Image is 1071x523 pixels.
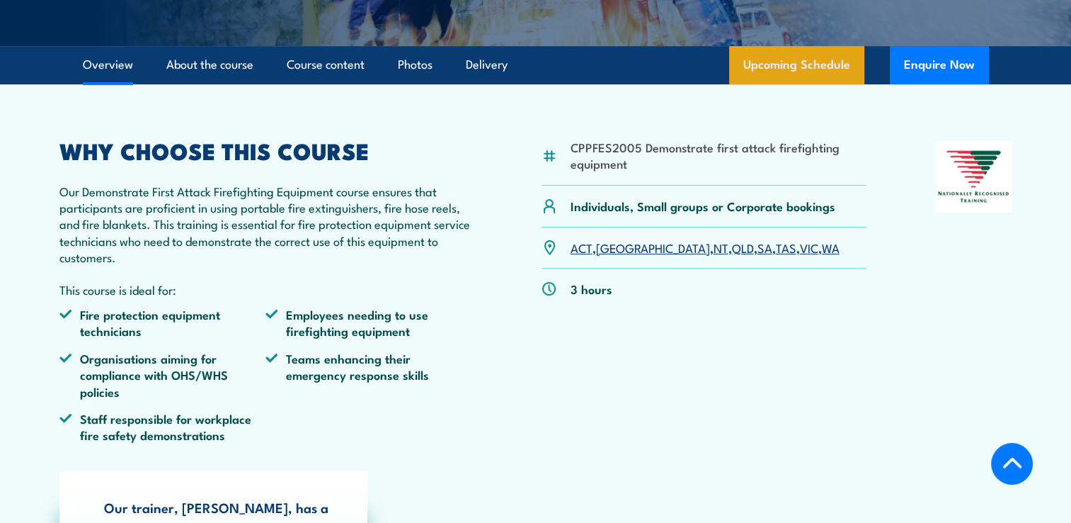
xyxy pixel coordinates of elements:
a: ACT [571,239,592,256]
a: VIC [800,239,818,256]
a: Upcoming Schedule [729,46,864,84]
li: Organisations aiming for compliance with OHS/WHS policies [59,350,266,400]
a: NT [714,239,728,256]
a: SA [757,239,772,256]
a: TAS [776,239,796,256]
a: QLD [732,239,754,256]
a: Photos [398,46,433,84]
p: Individuals, Small groups or Corporate bookings [571,198,835,214]
p: 3 hours [571,281,612,297]
li: Staff responsible for workplace fire safety demonstrations [59,410,266,444]
img: Nationally Recognised Training logo. [936,140,1012,213]
p: This course is ideal for: [59,281,473,298]
li: Employees needing to use firefighting equipment [265,306,472,339]
a: Overview [83,46,133,84]
button: Enquire Now [890,46,989,84]
li: Teams enhancing their emergency response skills [265,350,472,400]
a: [GEOGRAPHIC_DATA] [596,239,710,256]
p: Our Demonstrate First Attack Firefighting Equipment course ensures that participants are proficie... [59,183,473,266]
li: CPPFES2005 Demonstrate first attack firefighting equipment [571,139,867,172]
li: Fire protection equipment technicians [59,306,266,339]
a: Course content [287,46,365,84]
p: , , , , , , , [571,240,840,256]
a: WA [822,239,840,256]
a: About the course [166,46,253,84]
h2: WHY CHOOSE THIS COURSE [59,140,473,160]
a: Delivery [466,46,508,84]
